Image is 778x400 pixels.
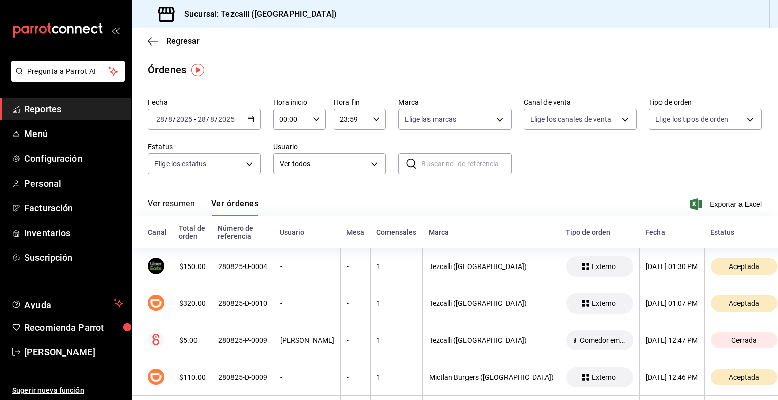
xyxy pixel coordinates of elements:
div: 1 [377,262,416,271]
div: 280825-D-0010 [218,299,267,307]
div: 280825-P-0009 [218,336,267,344]
div: [PERSON_NAME] [280,336,334,344]
input: ---- [176,115,193,123]
div: 1 [377,336,416,344]
div: $320.00 [179,299,206,307]
input: -- [197,115,206,123]
button: open_drawer_menu [111,26,120,34]
span: Configuración [24,152,123,165]
label: Fecha [148,99,261,106]
span: Elige las marcas [405,114,456,124]
div: - [280,299,334,307]
span: - [194,115,196,123]
a: Pregunta a Parrot AI [7,73,125,84]
span: Externo [588,262,620,271]
span: Pregunta a Parrot AI [27,66,109,77]
span: Facturación [24,201,123,215]
span: / [165,115,168,123]
span: Personal [24,176,123,190]
label: Estatus [148,143,261,150]
div: Fecha [645,228,698,236]
div: - [347,336,364,344]
div: - [347,262,364,271]
div: Tezcalli ([GEOGRAPHIC_DATA]) [429,299,554,307]
div: Total de orden [179,224,206,240]
div: 280825-U-0004 [218,262,267,271]
div: - [280,373,334,381]
button: Pregunta a Parrot AI [11,61,125,82]
span: / [206,115,209,123]
span: Externo [588,299,620,307]
input: Buscar no. de referencia [421,154,511,174]
div: [DATE] 12:47 PM [646,336,698,344]
div: navigation tabs [148,199,258,216]
span: / [173,115,176,123]
span: Ayuda [24,297,110,309]
div: $5.00 [179,336,206,344]
span: / [215,115,218,123]
span: Sugerir nueva función [12,385,123,396]
div: - [347,299,364,307]
span: Aceptada [725,262,763,271]
span: Suscripción [24,251,123,264]
span: Cerrada [727,336,761,344]
span: Externo [588,373,620,381]
div: Mesa [346,228,364,236]
div: Número de referencia [218,224,267,240]
input: -- [168,115,173,123]
button: Regresar [148,36,200,46]
label: Marca [398,99,511,106]
div: Mictlan Burgers ([GEOGRAPHIC_DATA]) [429,373,554,381]
span: Recomienda Parrot [24,321,123,334]
div: 1 [377,299,416,307]
div: - [280,262,334,271]
span: Reportes [24,102,123,116]
span: Inventarios [24,226,123,240]
div: [DATE] 01:07 PM [646,299,698,307]
div: Usuario [280,228,334,236]
span: Aceptada [725,299,763,307]
div: Marca [429,228,554,236]
div: Órdenes [148,62,186,77]
img: Tooltip marker [191,64,204,76]
input: ---- [218,115,235,123]
label: Tipo de orden [649,99,762,106]
span: Aceptada [725,373,763,381]
button: Ver resumen [148,199,195,216]
button: Ver órdenes [211,199,258,216]
button: Exportar a Excel [692,198,762,210]
span: Elige los estatus [154,159,206,169]
div: $150.00 [179,262,206,271]
div: [DATE] 01:30 PM [646,262,698,271]
div: Comensales [376,228,416,236]
label: Hora inicio [273,99,326,106]
div: Tipo de orden [566,228,633,236]
span: Menú [24,127,123,141]
span: Comedor empleados [576,336,629,344]
label: Canal de venta [524,99,637,106]
div: Estatus [710,228,777,236]
span: Elige los tipos de orden [655,114,728,124]
div: $110.00 [179,373,206,381]
label: Hora fin [334,99,386,106]
span: Regresar [166,36,200,46]
span: Elige los canales de venta [530,114,611,124]
div: Tezcalli ([GEOGRAPHIC_DATA]) [429,262,554,271]
div: 1 [377,373,416,381]
div: Canal [148,228,167,236]
input: -- [210,115,215,123]
h3: Sucursal: Tezcalli ([GEOGRAPHIC_DATA]) [176,8,337,20]
div: Tezcalli ([GEOGRAPHIC_DATA]) [429,336,554,344]
span: Ver todos [280,159,367,169]
div: [DATE] 12:46 PM [646,373,698,381]
span: [PERSON_NAME] [24,345,123,359]
label: Usuario [273,143,386,150]
input: -- [155,115,165,123]
div: - [347,373,364,381]
div: 280825-D-0009 [218,373,267,381]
